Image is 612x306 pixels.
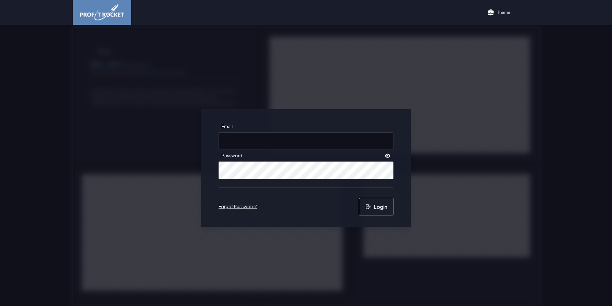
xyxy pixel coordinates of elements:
p: Theme [497,9,510,15]
label: Password [219,150,245,162]
label: Email [219,121,236,132]
button: Login [359,198,393,215]
a: Forgot Password? [219,204,257,210]
img: image [80,4,124,20]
